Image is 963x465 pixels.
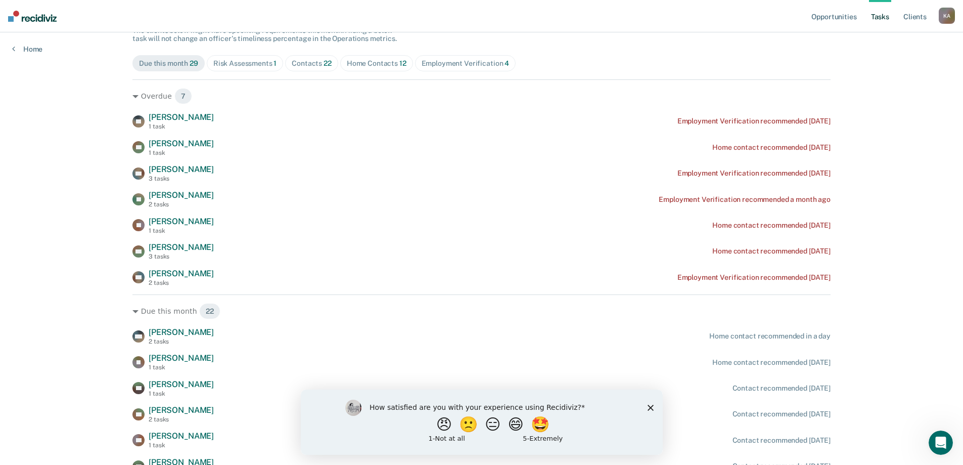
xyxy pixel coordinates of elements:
div: Home contact recommended [DATE] [712,221,831,230]
div: Employment Verification recommended [DATE] [677,117,831,125]
span: [PERSON_NAME] [149,164,214,174]
span: [PERSON_NAME] [149,353,214,363]
div: 1 task [149,149,214,156]
div: Risk Assessments [213,59,277,68]
div: Contact recommended [DATE] [732,384,831,393]
span: [PERSON_NAME] [149,379,214,389]
div: Overdue 7 [132,88,831,104]
div: Home Contacts [347,59,406,68]
span: [PERSON_NAME] [149,112,214,122]
span: [PERSON_NAME] [149,269,214,278]
iframe: Intercom live chat [929,431,953,455]
span: 29 [190,59,198,67]
span: 22 [199,303,220,319]
span: 12 [399,59,406,67]
span: [PERSON_NAME] [149,431,214,441]
span: 4 [505,59,509,67]
div: 2 tasks [149,279,214,286]
div: Contacts [292,59,332,68]
div: Employment Verification [422,59,510,68]
div: Contact recommended [DATE] [732,436,831,445]
span: 22 [324,59,332,67]
div: Home contact recommended in a day [709,332,830,341]
div: 2 tasks [149,338,214,345]
div: K A [939,8,955,24]
div: 1 task [149,123,214,130]
div: Home contact recommended [DATE] [712,247,831,256]
span: [PERSON_NAME] [149,327,214,337]
div: 1 task [149,364,214,371]
span: [PERSON_NAME] [149,217,214,226]
div: 1 task [149,227,214,234]
div: Employment Verification recommended a month ago [659,195,830,204]
span: 7 [174,88,192,104]
div: 2 tasks [149,416,214,423]
div: Home contact recommended [DATE] [712,358,831,367]
span: [PERSON_NAME] [149,190,214,200]
div: Due this month [139,59,198,68]
div: 3 tasks [149,175,214,182]
div: 2 tasks [149,201,214,208]
img: Recidiviz [8,11,57,22]
div: 1 task [149,390,214,397]
div: Employment Verification recommended [DATE] [677,273,831,282]
div: Due this month 22 [132,303,831,319]
button: KA [939,8,955,24]
span: [PERSON_NAME] [149,405,214,415]
span: 1 [273,59,277,67]
div: 1 task [149,442,214,449]
div: 3 tasks [149,253,214,260]
span: [PERSON_NAME] [149,139,214,148]
span: The clients below might have upcoming requirements this month. Hiding a below task will not chang... [132,26,397,43]
a: Home [12,45,42,54]
span: [PERSON_NAME] [149,242,214,252]
div: Contact recommended [DATE] [732,410,831,418]
div: Employment Verification recommended [DATE] [677,169,831,178]
div: Home contact recommended [DATE] [712,143,831,152]
iframe: Survey by Kim from Recidiviz [301,390,663,455]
